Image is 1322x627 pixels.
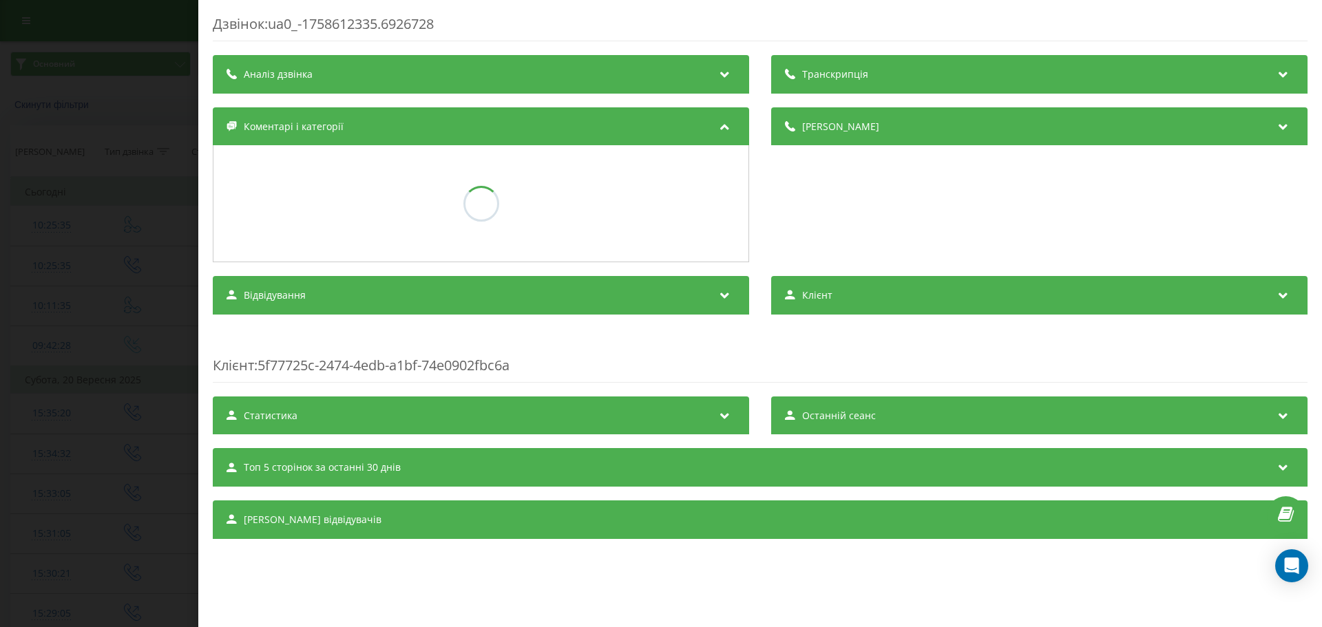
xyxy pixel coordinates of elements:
span: [PERSON_NAME] [802,120,879,134]
span: Відвідування [244,288,306,302]
span: Коментарі і категорії [244,120,344,134]
div: : 5f77725c-2474-4edb-a1bf-74e0902fbc6a [213,328,1308,383]
span: [PERSON_NAME] відвідувачів [244,513,381,527]
span: Аналіз дзвінка [244,67,313,81]
span: Клієнт [802,288,832,302]
span: Останній сеанс [802,409,876,423]
span: Клієнт [213,356,254,374]
span: Статистика [244,409,297,423]
span: Транскрипція [802,67,868,81]
div: Дзвінок : ua0_-1758612335.6926728 [213,14,1308,41]
span: Топ 5 сторінок за останні 30 днів [244,460,401,474]
div: Open Intercom Messenger [1275,549,1308,582]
